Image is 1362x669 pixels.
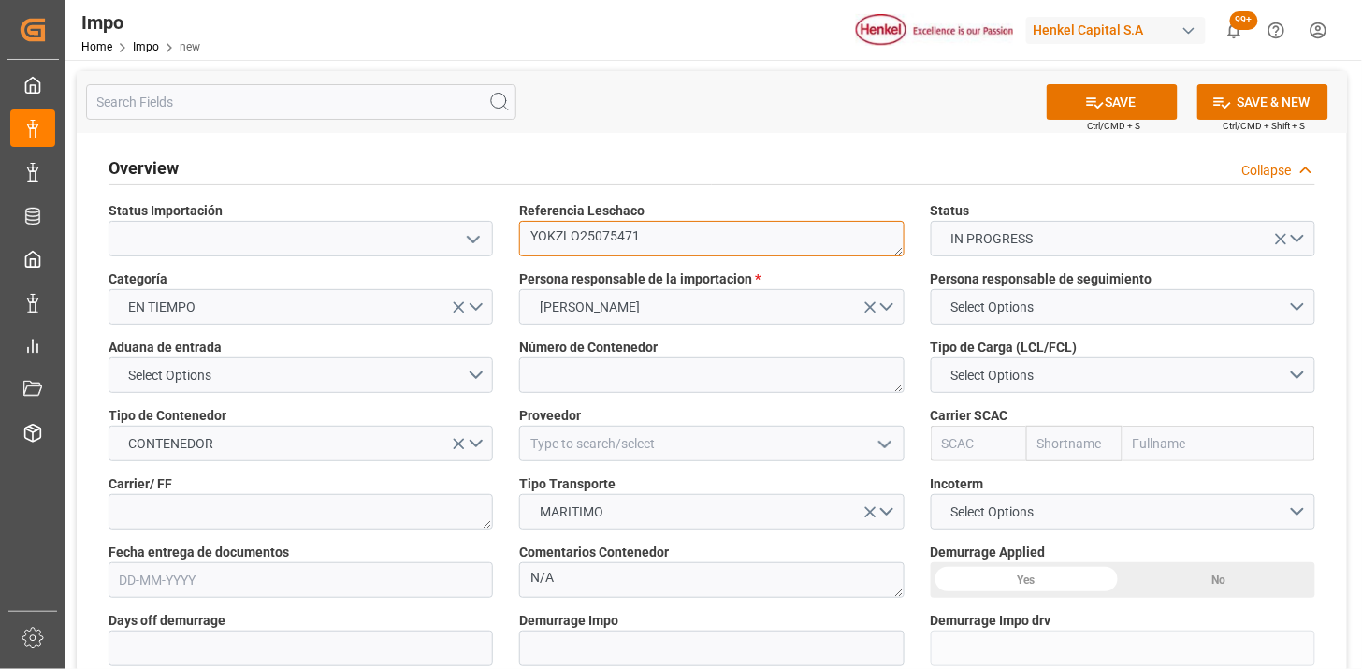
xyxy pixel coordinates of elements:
span: Incoterm [931,474,984,494]
span: CONTENEDOR [120,434,224,454]
span: Demurrage Applied [931,543,1046,562]
span: Demurrage Impo [519,611,618,631]
a: Home [81,40,112,53]
input: Search Fields [86,84,516,120]
span: Status Importación [109,201,223,221]
span: Persona responsable de seguimiento [931,269,1152,289]
button: open menu [869,429,897,458]
span: Persona responsable de la importacion [519,269,761,289]
span: Select Options [120,366,222,385]
span: Select Options [941,502,1043,522]
span: Tipo de Carga (LCL/FCL) [931,338,1078,357]
span: Status [931,201,970,221]
button: open menu [931,289,1315,325]
span: MARITIMO [530,502,613,522]
span: Tipo Transporte [519,474,616,494]
input: SCAC [931,426,1027,461]
span: IN PROGRESS [941,229,1042,249]
span: Carrier/ FF [109,474,172,494]
button: open menu [931,494,1315,530]
input: Fullname [1123,426,1315,461]
span: Carrier SCAC [931,406,1008,426]
span: Referencia Leschaco [519,201,645,221]
button: open menu [458,225,486,254]
button: Henkel Capital S.A [1026,12,1213,48]
span: Comentarios Contenedor [519,543,669,562]
div: No [1123,562,1315,598]
button: Help Center [1255,9,1297,51]
a: Impo [133,40,159,53]
button: open menu [109,426,493,461]
button: open menu [931,357,1315,393]
span: Select Options [941,366,1043,385]
button: open menu [109,289,493,325]
img: Henkel%20logo.jpg_1689854090.jpg [856,14,1013,47]
div: Henkel Capital S.A [1026,17,1206,44]
span: EN TIEMPO [120,298,206,317]
span: Demurrage Impo drv [931,611,1051,631]
textarea: N/A [519,562,904,598]
button: show 100 new notifications [1213,9,1255,51]
span: Categoría [109,269,167,289]
span: Aduana de entrada [109,338,222,357]
span: Select Options [941,298,1043,317]
span: Proveedor [519,406,581,426]
span: Tipo de Contenedor [109,406,226,426]
span: 99+ [1230,11,1258,30]
span: Ctrl/CMD + S [1087,119,1141,133]
textarea: YOKZLO25075471 [519,221,904,256]
span: Days off demurrage [109,611,225,631]
button: open menu [931,221,1315,256]
button: open menu [109,357,493,393]
div: Collapse [1242,161,1292,181]
span: [PERSON_NAME] [530,298,649,317]
div: Impo [81,8,200,36]
input: Type to search/select [519,426,904,461]
h2: Overview [109,155,179,181]
span: Ctrl/CMD + Shift + S [1224,119,1306,133]
button: SAVE & NEW [1197,84,1328,120]
button: SAVE [1047,84,1178,120]
button: open menu [519,289,904,325]
div: Yes [931,562,1123,598]
input: DD-MM-YYYY [109,562,493,598]
input: Shortname [1026,426,1123,461]
span: Número de Contenedor [519,338,658,357]
button: open menu [519,494,904,530]
span: Fecha entrega de documentos [109,543,289,562]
